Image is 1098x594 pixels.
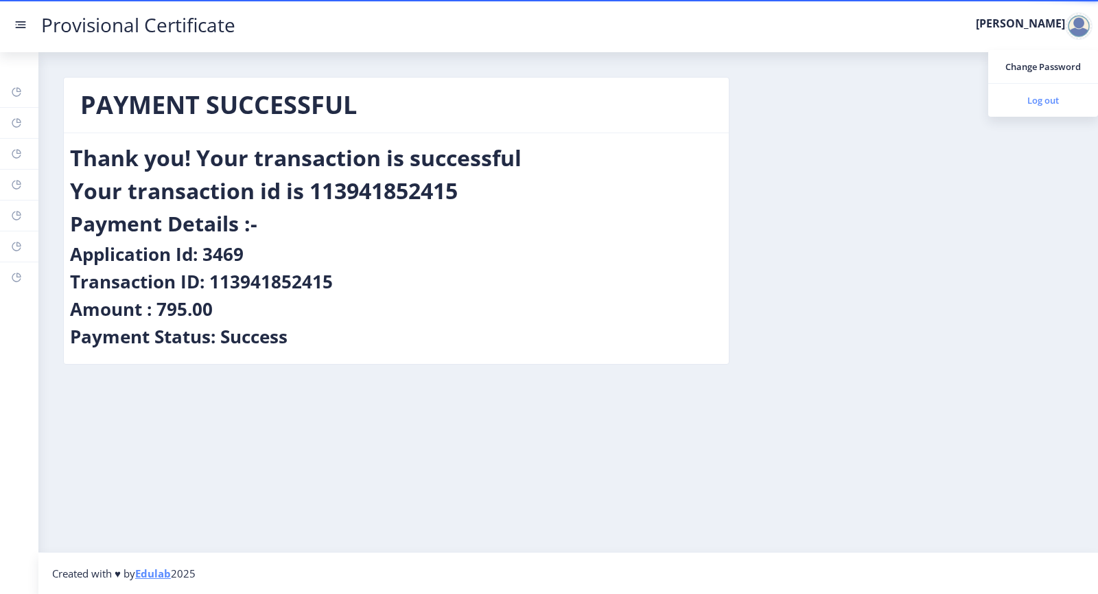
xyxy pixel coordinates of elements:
a: Provisional Certificate [27,18,249,32]
h4: Payment Status: Success [70,325,288,347]
span: Created with ♥ by 2025 [52,567,196,580]
h1: PAYMENT SUCCESSFUL [80,89,712,122]
span: Change Password [999,58,1087,75]
label: [PERSON_NAME] [976,18,1065,29]
span: Log out [999,92,1087,108]
h2: Your transaction id is 113941852415 [70,177,458,205]
h3: Payment Details :- [70,210,257,238]
h4: Application Id: 3469 [70,243,244,265]
a: Edulab [135,567,171,580]
h4: Transaction ID: 113941852415 [70,271,333,293]
a: Log out [988,84,1098,117]
h2: Thank you! Your transaction is successful [70,144,522,172]
h4: Amount : 795.00 [70,298,213,320]
a: Change Password [988,50,1098,83]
